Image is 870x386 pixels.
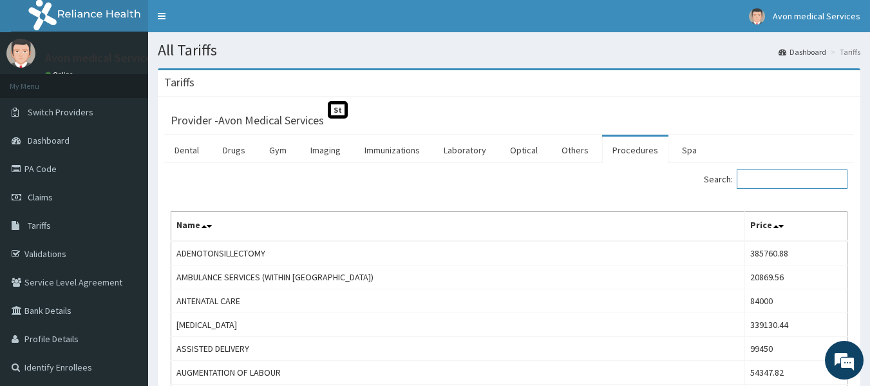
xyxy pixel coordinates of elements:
h3: Provider - Avon Medical Services [171,115,324,126]
td: ANTENATAL CARE [171,289,745,313]
td: 339130.44 [745,313,847,337]
a: Drugs [213,137,256,164]
td: [MEDICAL_DATA] [171,313,745,337]
a: Immunizations [354,137,430,164]
span: Tariffs [28,220,51,231]
span: Dashboard [28,135,70,146]
a: Dental [164,137,209,164]
a: Spa [672,137,707,164]
td: 99450 [745,337,847,361]
td: ASSISTED DELIVERY [171,337,745,361]
h3: Tariffs [164,77,194,88]
h1: All Tariffs [158,42,860,59]
img: User Image [6,39,35,68]
td: AUGMENTATION OF LABOUR [171,361,745,385]
td: 54347.82 [745,361,847,385]
a: Gym [259,137,297,164]
p: Avon medical Services [45,52,157,64]
a: Optical [500,137,548,164]
td: 385760.88 [745,241,847,265]
span: Switch Providers [28,106,93,118]
a: Others [551,137,599,164]
a: Imaging [300,137,351,164]
td: 20869.56 [745,265,847,289]
li: Tariffs [827,46,860,57]
input: Search: [737,169,847,189]
img: User Image [749,8,765,24]
span: Avon medical Services [773,10,860,22]
span: Claims [28,191,53,203]
a: Procedures [602,137,668,164]
td: ADENOTONSILLECTOMY [171,241,745,265]
td: 84000 [745,289,847,313]
a: Online [45,70,76,79]
th: Price [745,212,847,242]
span: St [328,101,348,119]
th: Name [171,212,745,242]
td: AMBULANCE SERVICES (WITHIN [GEOGRAPHIC_DATA]) [171,265,745,289]
label: Search: [704,169,847,189]
a: Laboratory [433,137,496,164]
a: Dashboard [779,46,826,57]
